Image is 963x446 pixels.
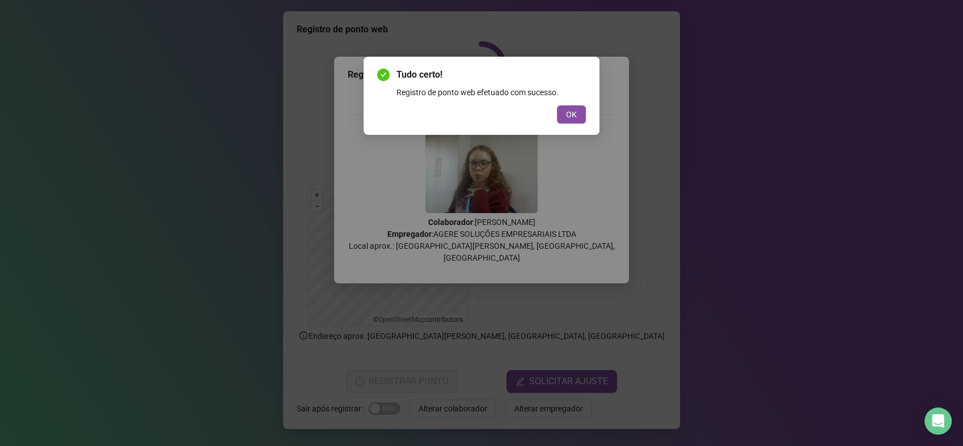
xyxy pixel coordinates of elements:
button: OK [557,105,586,124]
div: Open Intercom Messenger [924,407,952,435]
span: Tudo certo! [396,68,586,82]
span: check-circle [377,69,390,81]
div: Registro de ponto web efetuado com sucesso. [396,86,586,99]
span: OK [566,108,577,121]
